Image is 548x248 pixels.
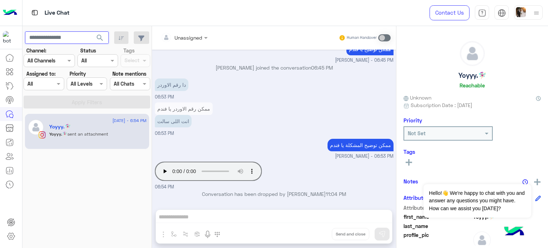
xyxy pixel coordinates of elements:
[458,71,486,80] h5: Yoyyy.🧚🏻‍♀️
[155,190,394,198] p: Conversation has been dropped by [PERSON_NAME]
[516,7,526,17] img: userImage
[475,5,489,20] a: tab
[24,96,150,108] button: Apply Filters
[155,79,188,91] p: 3/9/2025, 6:53 PM
[80,47,96,54] label: Status
[70,70,86,77] label: Priority
[460,82,485,88] h6: Reachable
[91,31,109,47] button: search
[404,94,431,101] span: Unknown
[26,70,56,77] label: Assigned to:
[26,47,46,54] label: Channel:
[155,184,174,189] span: 06:54 PM
[346,43,394,55] p: 3/9/2025, 6:45 PM
[534,179,541,185] img: add
[30,8,39,17] img: tab
[502,219,527,244] img: hulul-logo.png
[460,41,484,66] img: defaultAdmin.png
[430,5,470,20] a: Contact Us
[45,8,70,18] p: Live Chat
[326,191,346,197] span: 11:04 PM
[49,131,67,137] span: Yoyyy.🧚🏻‍♀️
[404,213,472,221] span: first_name
[39,131,46,138] img: Instagram
[3,5,17,20] img: Logo
[155,94,174,100] span: 06:53 PM
[404,194,429,201] h6: Attributes
[498,9,506,17] img: tab
[155,115,192,127] p: 3/9/2025, 6:53 PM
[155,102,213,115] p: 3/9/2025, 6:53 PM
[96,34,104,42] span: search
[478,9,486,17] img: tab
[335,57,394,64] span: [PERSON_NAME] - 06:45 PM
[532,9,541,17] img: profile
[112,70,146,77] label: Note mentions
[404,231,472,248] span: profile_pic
[311,65,333,71] span: 06:45 PM
[155,162,262,181] audio: Your browser does not support the audio tag.
[49,124,71,130] h5: Yoyyy.🧚🏻‍♀️
[67,131,108,137] span: sent an attachment
[3,31,16,44] img: 919860931428189
[404,117,422,123] h6: Priority
[404,222,472,230] span: last_name
[423,184,531,218] span: Hello!👋 We're happy to chat with you and answer any questions you might have. How can we assist y...
[411,101,472,109] span: Subscription Date : [DATE]
[404,178,418,184] h6: Notes
[404,148,541,155] h6: Tags
[155,131,174,136] span: 06:53 PM
[112,117,146,124] span: [DATE] - 6:54 PM
[155,64,394,71] p: [PERSON_NAME] joined the conversation
[335,153,394,160] span: [PERSON_NAME] - 06:53 PM
[328,139,394,151] p: 3/9/2025, 6:53 PM
[347,35,377,41] small: Human Handover
[332,228,369,240] button: Send and close
[28,119,44,135] img: defaultAdmin.png
[404,204,472,212] span: Attribute Name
